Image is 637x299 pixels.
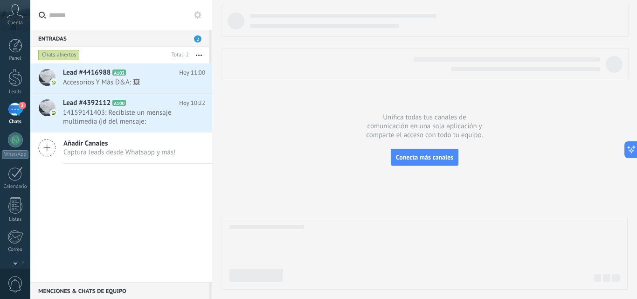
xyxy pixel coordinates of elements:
[2,150,28,159] div: WhatsApp
[2,89,29,95] div: Leads
[2,247,29,253] div: Correo
[2,56,29,62] div: Panel
[179,68,205,77] span: Hoy 11:00
[391,149,458,166] button: Conecta más canales
[30,30,209,47] div: Entradas
[30,94,212,132] a: Lead #4392112 A100 Hoy 10:22 14159141403: Recibiste un mensaje multimedia (id del mensaje: 309A27...
[2,216,29,223] div: Listas
[168,50,189,60] div: Total: 2
[63,108,187,126] span: 14159141403: Recibiste un mensaje multimedia (id del mensaje: 309A27E473EB423AA0). Espera a que s...
[179,98,205,108] span: Hoy 10:22
[2,184,29,190] div: Calendario
[50,110,57,116] img: com.amocrm.amocrmwa.svg
[63,148,176,157] span: Captura leads desde Whatsapp y más!
[50,79,57,86] img: com.amocrm.amocrmwa.svg
[19,102,26,109] span: 2
[194,35,201,42] span: 2
[7,20,23,26] span: Cuenta
[63,68,111,77] span: Lead #4416988
[30,63,212,93] a: Lead #4416988 A102 Hoy 11:00 Accesorios Y Más D&A: 🖼
[63,78,187,87] span: Accesorios Y Más D&A: 🖼
[30,282,209,299] div: Menciones & Chats de equipo
[2,119,29,125] div: Chats
[63,98,111,108] span: Lead #4392112
[63,139,176,148] span: Añadir Canales
[189,47,209,63] button: Más
[396,153,453,161] span: Conecta más canales
[112,70,126,76] span: A102
[38,49,80,61] div: Chats abiertos
[112,100,126,106] span: A100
